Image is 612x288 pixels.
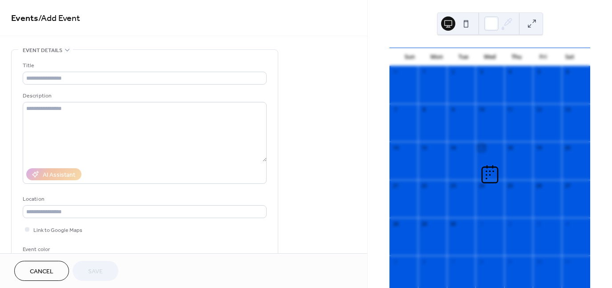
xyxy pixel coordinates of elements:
span: Link to Google Maps [33,226,82,235]
div: 14 [392,144,399,151]
div: 6 [421,258,427,265]
div: 1 [421,69,427,75]
div: 8 [421,106,427,113]
div: 25 [507,183,514,189]
div: 7 [450,258,456,265]
span: Event details [23,46,62,55]
div: 10 [478,106,485,113]
div: Sun [397,48,423,66]
div: 15 [421,144,427,151]
div: 5 [535,69,542,75]
div: 17 [478,144,485,151]
div: 22 [421,183,427,189]
div: 16 [450,144,456,151]
div: Tue [450,48,477,66]
div: 3 [478,69,485,75]
div: 3 [535,220,542,227]
div: 19 [535,144,542,151]
div: Mon [423,48,450,66]
div: 21 [392,183,399,189]
span: / Add Event [38,10,80,27]
span: Cancel [30,267,53,276]
div: Fri [530,48,556,66]
div: 4 [507,69,514,75]
div: 27 [564,183,571,189]
div: 31 [392,69,399,75]
a: Events [11,10,38,27]
div: 30 [450,220,456,227]
div: 29 [421,220,427,227]
div: Wed [477,48,503,66]
div: Description [23,91,265,101]
div: 1 [478,220,485,227]
div: Sat [556,48,583,66]
div: 28 [392,220,399,227]
div: 7 [392,106,399,113]
div: 11 [507,106,514,113]
div: 11 [564,258,571,265]
div: 6 [564,69,571,75]
div: Event color [23,245,89,254]
div: 20 [564,144,571,151]
div: Title [23,61,265,70]
div: 23 [450,183,456,189]
div: 9 [507,258,514,265]
div: 8 [478,258,485,265]
div: 10 [535,258,542,265]
div: 18 [507,144,514,151]
div: Location [23,195,265,204]
div: 26 [535,183,542,189]
div: 13 [564,106,571,113]
div: 9 [450,106,456,113]
div: 2 [507,220,514,227]
div: 24 [478,183,485,189]
div: 4 [564,220,571,227]
button: Cancel [14,261,69,281]
div: 5 [392,258,399,265]
div: 12 [535,106,542,113]
div: 2 [450,69,456,75]
div: Thu [503,48,530,66]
